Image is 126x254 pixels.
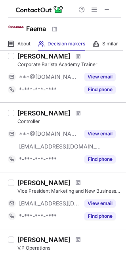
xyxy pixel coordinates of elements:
[17,244,121,252] div: V.P Operations
[17,109,71,117] div: [PERSON_NAME]
[84,199,116,207] button: Reveal Button
[19,130,80,137] span: ***@[DOMAIN_NAME]
[19,143,101,150] span: [EMAIL_ADDRESS][DOMAIN_NAME]
[19,73,80,80] span: ***@[DOMAIN_NAME]
[17,179,71,187] div: [PERSON_NAME]
[17,118,121,125] div: Controller
[26,24,46,33] h1: Faema
[17,41,31,47] span: About
[8,20,24,35] img: 9d6c7ad539a8ce7c1c73822e2f49781a
[17,236,71,244] div: [PERSON_NAME]
[19,200,80,207] span: [EMAIL_ADDRESS][DOMAIN_NAME]
[16,5,63,14] img: ContactOut v5.3.10
[84,130,116,138] button: Reveal Button
[84,212,116,220] button: Reveal Button
[17,52,71,60] div: [PERSON_NAME]
[17,188,121,195] div: Vice President Marketing and New Business Development
[17,61,121,68] div: Corporate Barista Academy Trainer
[48,41,85,47] span: Decision makers
[84,155,116,163] button: Reveal Button
[84,73,116,81] button: Reveal Button
[84,86,116,94] button: Reveal Button
[102,41,118,47] span: Similar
